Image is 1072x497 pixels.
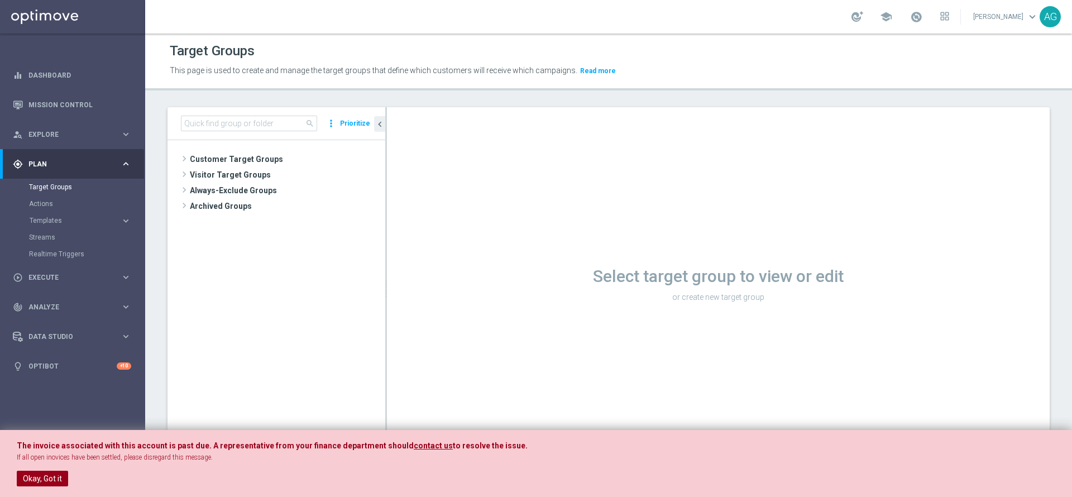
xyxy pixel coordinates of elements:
[338,116,372,131] button: Prioritize
[28,60,131,90] a: Dashboard
[170,66,577,75] span: This page is used to create and manage the target groups that define which customers will receive...
[13,332,121,342] div: Data Studio
[29,229,144,246] div: Streams
[12,362,132,371] button: lightbulb Optibot +10
[121,331,131,342] i: keyboard_arrow_right
[28,304,121,310] span: Analyze
[29,195,144,212] div: Actions
[880,11,892,23] span: school
[28,131,121,138] span: Explore
[1026,11,1038,23] span: keyboard_arrow_down
[1040,6,1061,27] div: AG
[375,119,385,130] i: chevron_left
[12,101,132,109] button: Mission Control
[13,361,23,371] i: lightbulb
[579,65,617,77] button: Read more
[12,160,132,169] button: gps_fixed Plan keyboard_arrow_right
[453,441,528,450] span: to resolve the issue.
[414,441,453,451] a: contact us
[30,217,109,224] span: Templates
[13,130,23,140] i: person_search
[13,60,131,90] div: Dashboard
[30,217,121,224] div: Templates
[17,453,1055,462] p: If all open inovices have been settled, please disregard this message.
[13,273,121,283] div: Execute
[121,216,131,226] i: keyboard_arrow_right
[12,130,132,139] button: person_search Explore keyboard_arrow_right
[170,43,255,59] h1: Target Groups
[117,362,131,370] div: +10
[29,179,144,195] div: Target Groups
[28,333,121,340] span: Data Studio
[326,116,337,131] i: more_vert
[305,119,314,128] span: search
[13,90,131,120] div: Mission Control
[190,183,385,198] span: Always-Exclude Groups
[387,292,1050,302] p: or create new target group
[13,273,23,283] i: play_circle_outline
[13,159,121,169] div: Plan
[29,199,116,208] a: Actions
[13,302,23,312] i: track_changes
[28,90,131,120] a: Mission Control
[29,183,116,192] a: Target Groups
[29,212,144,229] div: Templates
[28,161,121,168] span: Plan
[29,216,132,225] button: Templates keyboard_arrow_right
[29,246,144,262] div: Realtime Triggers
[13,130,121,140] div: Explore
[374,116,385,132] button: chevron_left
[13,70,23,80] i: equalizer
[13,302,121,312] div: Analyze
[28,351,117,381] a: Optibot
[121,272,131,283] i: keyboard_arrow_right
[29,250,116,259] a: Realtime Triggers
[972,8,1040,25] a: [PERSON_NAME]keyboard_arrow_down
[121,129,131,140] i: keyboard_arrow_right
[190,167,385,183] span: Visitor Target Groups
[190,151,385,167] span: Customer Target Groups
[12,303,132,312] button: track_changes Analyze keyboard_arrow_right
[17,471,68,486] button: Okay, Got it
[387,266,1050,286] h1: Select target group to view or edit
[13,351,131,381] div: Optibot
[13,159,23,169] i: gps_fixed
[121,159,131,169] i: keyboard_arrow_right
[190,198,385,214] span: Archived Groups
[29,233,116,242] a: Streams
[181,116,317,131] input: Quick find group or folder
[121,302,131,312] i: keyboard_arrow_right
[12,273,132,282] button: play_circle_outline Execute keyboard_arrow_right
[28,274,121,281] span: Execute
[12,71,132,80] button: equalizer Dashboard
[17,441,414,450] span: The invoice associated with this account is past due. A representative from your finance departme...
[12,332,132,341] button: Data Studio keyboard_arrow_right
